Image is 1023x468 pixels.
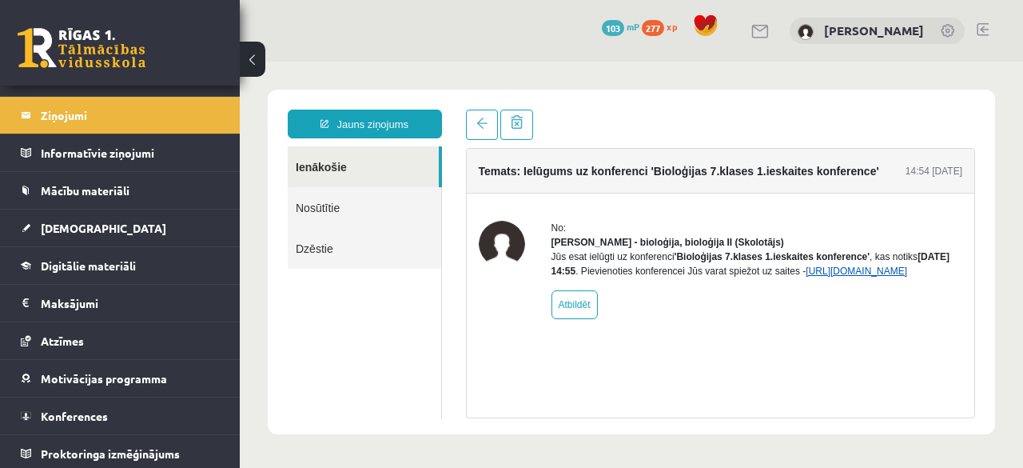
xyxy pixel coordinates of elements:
[21,247,220,284] a: Digitālie materiāli
[41,409,108,423] span: Konferences
[21,134,220,171] a: Informatīvie ziņojumi
[312,175,544,186] strong: [PERSON_NAME] - bioloģija, bioloģija II (Skolotājs)
[41,183,129,198] span: Mācību materiāli
[41,446,180,461] span: Proktoringa izmēģinājums
[239,103,639,116] h4: Temats: Ielūgums uz konferenci 'Bioloģijas 7.klases 1.ieskaites konference'
[312,159,723,174] div: No:
[41,285,220,322] legend: Maksājumi
[48,48,202,77] a: Jauns ziņojums
[627,20,639,33] span: mP
[21,172,220,209] a: Mācību materiāli
[41,258,136,273] span: Digitālie materiāli
[41,97,220,134] legend: Ziņojumi
[41,371,167,386] span: Motivācijas programma
[21,322,220,359] a: Atzīmes
[312,229,358,258] a: Atbildēt
[667,20,677,33] span: xp
[21,398,220,434] a: Konferences
[824,22,924,38] a: [PERSON_NAME]
[602,20,639,33] a: 103 mP
[435,190,631,201] b: 'Bioloģijas 7.klases 1.ieskaites konference'
[666,102,722,117] div: 14:54 [DATE]
[566,204,667,215] a: [URL][DOMAIN_NAME]
[41,221,166,235] span: [DEMOGRAPHIC_DATA]
[48,126,201,166] a: Nosūtītie
[41,334,84,348] span: Atzīmes
[21,285,220,322] a: Maksājumi
[312,188,723,217] div: Jūs esat ielūgti uz konferenci , kas notiks . Pievienoties konferencei Jūs varat spiežot uz saites -
[239,159,285,206] img: Elza Saulīte - bioloģija, bioloģija II
[21,210,220,246] a: [DEMOGRAPHIC_DATA]
[21,97,220,134] a: Ziņojumi
[642,20,664,36] span: 277
[602,20,624,36] span: 103
[21,360,220,397] a: Motivācijas programma
[798,24,814,40] img: Anna Enija Kozlinska
[642,20,685,33] a: 277 xp
[48,166,201,207] a: Dzēstie
[41,134,220,171] legend: Informatīvie ziņojumi
[18,28,145,68] a: Rīgas 1. Tālmācības vidusskola
[48,85,199,126] a: Ienākošie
